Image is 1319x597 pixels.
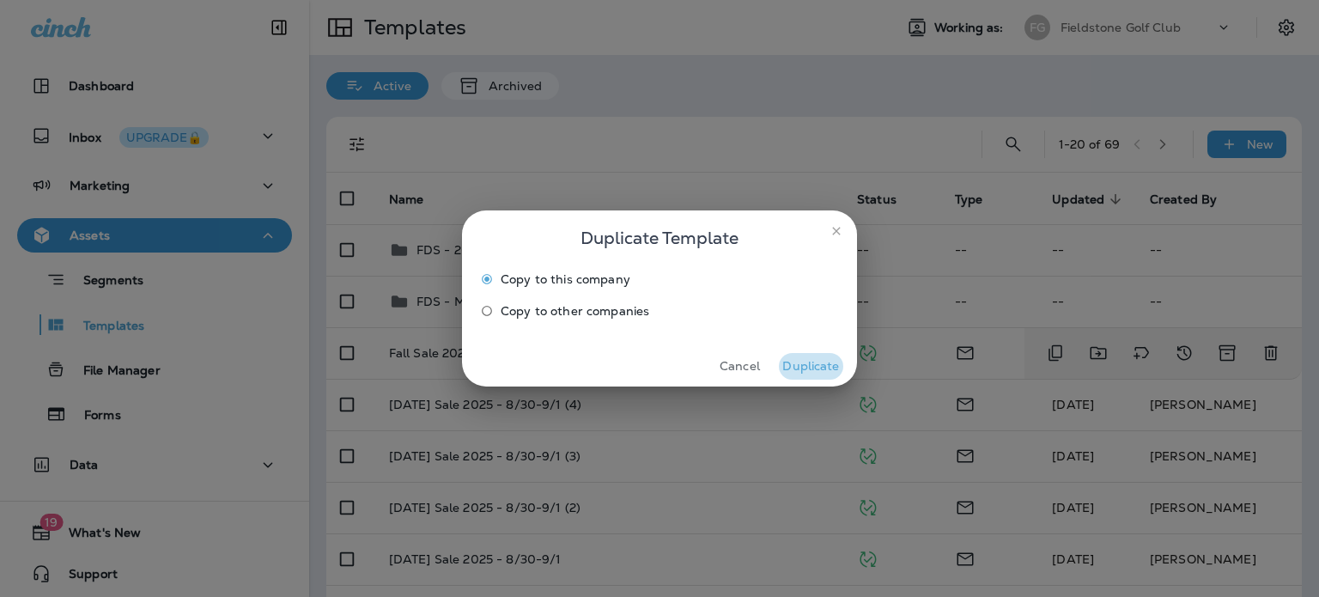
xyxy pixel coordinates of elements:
[823,217,850,245] button: close
[501,272,630,286] span: Copy to this company
[708,353,772,380] button: Cancel
[779,353,843,380] button: Duplicate
[501,304,649,318] span: Copy to other companies
[580,224,739,252] span: Duplicate Template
